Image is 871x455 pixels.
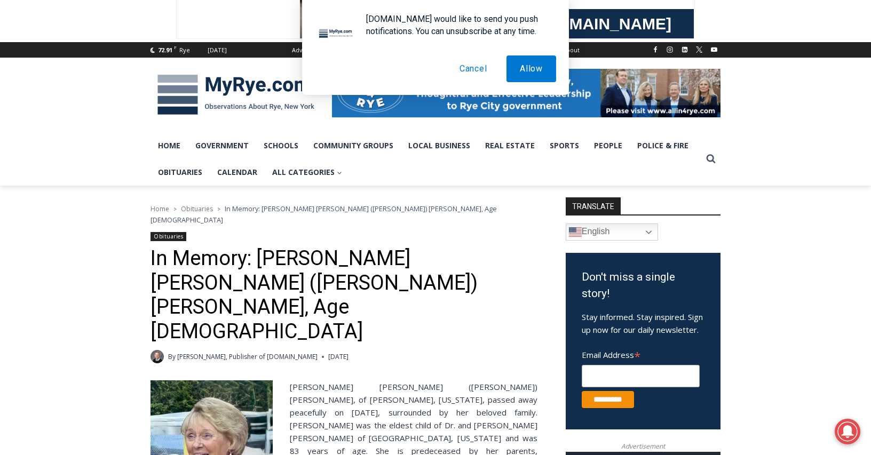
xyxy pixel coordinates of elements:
[217,205,220,213] span: >
[358,13,556,37] div: [DOMAIN_NAME] would like to send you push notifications. You can unsubscribe at any time.
[328,352,349,362] time: [DATE]
[151,159,210,186] a: Obituaries
[151,132,188,159] a: Home
[306,132,401,159] a: Community Groups
[587,132,630,159] a: People
[168,352,176,362] span: By
[569,226,582,238] img: en
[446,55,501,82] button: Cancel
[582,310,704,336] p: Stay informed. Stay inspired. Sign up now for our daily newsletter.
[151,132,701,186] nav: Primary Navigation
[279,106,495,130] span: Intern @ [DOMAIN_NAME]
[257,103,517,133] a: Intern @ [DOMAIN_NAME]
[478,132,542,159] a: Real Estate
[1,107,107,133] a: Open Tues. - Sun. [PHONE_NUMBER]
[151,203,537,225] nav: Breadcrumbs
[566,223,658,241] a: English
[210,159,265,186] a: Calendar
[401,132,478,159] a: Local Business
[506,55,556,82] button: Allow
[109,67,152,127] div: Located at [STREET_ADDRESS][PERSON_NAME]
[542,132,587,159] a: Sports
[173,205,177,213] span: >
[315,13,358,55] img: notification icon
[151,246,537,344] h1: In Memory: [PERSON_NAME] [PERSON_NAME] ([PERSON_NAME]) [PERSON_NAME], Age [DEMOGRAPHIC_DATA]
[151,204,169,213] a: Home
[270,1,504,103] div: "I learned about the history of a place I’d honestly never considered even as a resident of [GEOG...
[177,352,318,361] a: [PERSON_NAME], Publisher of [DOMAIN_NAME]
[701,149,720,169] button: View Search Form
[582,269,704,302] h3: Don't miss a single story!
[265,159,350,186] button: Child menu of All Categories
[582,344,700,363] label: Email Address
[256,132,306,159] a: Schools
[566,197,621,214] strong: TRANSLATE
[181,204,213,213] a: Obituaries
[151,350,164,363] a: Author image
[151,232,186,241] a: Obituaries
[3,110,105,150] span: Open Tues. - Sun. [PHONE_NUMBER]
[611,441,676,451] span: Advertisement
[188,132,256,159] a: Government
[630,132,696,159] a: Police & Fire
[151,204,497,224] span: In Memory: [PERSON_NAME] [PERSON_NAME] ([PERSON_NAME]) [PERSON_NAME], Age [DEMOGRAPHIC_DATA]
